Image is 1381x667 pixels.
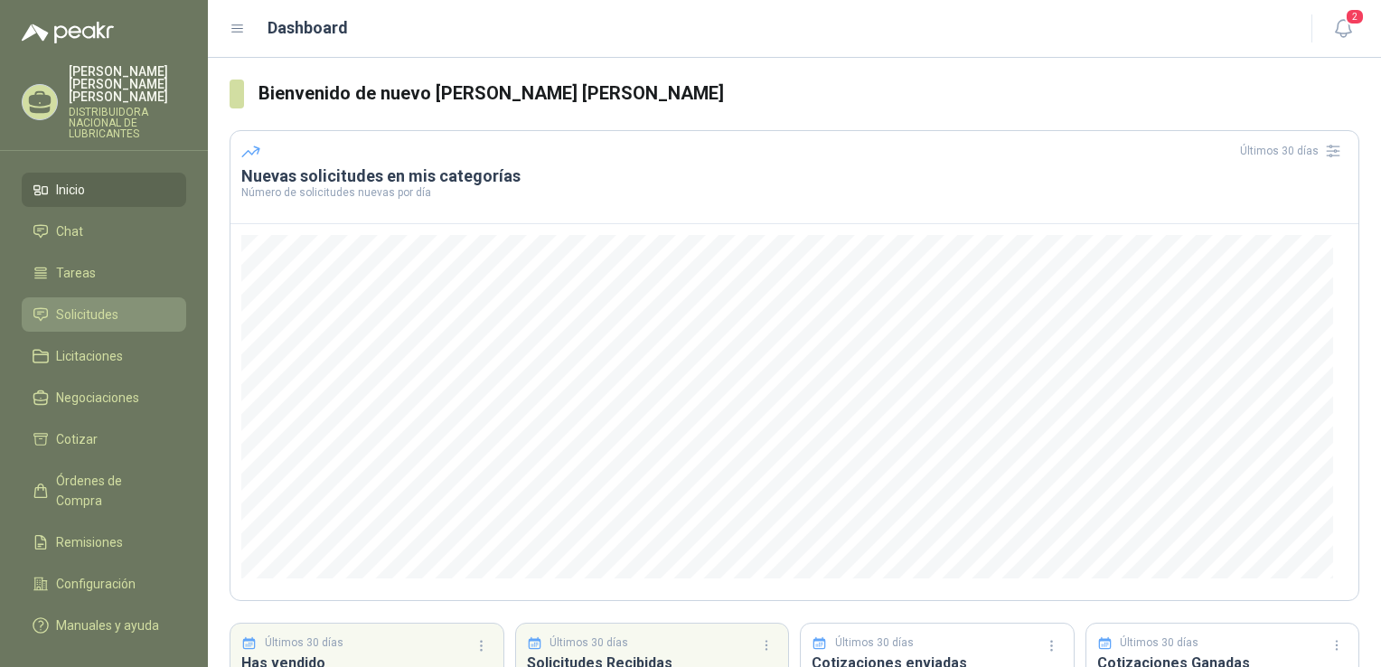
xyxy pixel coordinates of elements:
[56,574,136,594] span: Configuración
[56,305,118,324] span: Solicitudes
[22,173,186,207] a: Inicio
[56,532,123,552] span: Remisiones
[22,214,186,249] a: Chat
[56,346,123,366] span: Licitaciones
[1120,634,1198,652] p: Últimos 30 días
[22,567,186,601] a: Configuración
[22,297,186,332] a: Solicitudes
[550,634,628,652] p: Últimos 30 días
[241,165,1348,187] h3: Nuevas solicitudes en mis categorías
[22,525,186,559] a: Remisiones
[1327,13,1359,45] button: 2
[22,464,186,518] a: Órdenes de Compra
[22,422,186,456] a: Cotizar
[241,187,1348,198] p: Número de solicitudes nuevas por día
[835,634,914,652] p: Últimos 30 días
[56,180,85,200] span: Inicio
[22,608,186,643] a: Manuales y ayuda
[22,380,186,415] a: Negociaciones
[56,615,159,635] span: Manuales y ayuda
[1345,8,1365,25] span: 2
[69,107,186,139] p: DISTRIBUIDORA NACIONAL DE LUBRICANTES
[22,22,114,43] img: Logo peakr
[56,429,98,449] span: Cotizar
[268,15,348,41] h1: Dashboard
[22,339,186,373] a: Licitaciones
[56,471,169,511] span: Órdenes de Compra
[56,388,139,408] span: Negociaciones
[1240,136,1348,165] div: Últimos 30 días
[258,80,1359,108] h3: Bienvenido de nuevo [PERSON_NAME] [PERSON_NAME]
[56,263,96,283] span: Tareas
[265,634,343,652] p: Últimos 30 días
[69,65,186,103] p: [PERSON_NAME] [PERSON_NAME] [PERSON_NAME]
[22,256,186,290] a: Tareas
[56,221,83,241] span: Chat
